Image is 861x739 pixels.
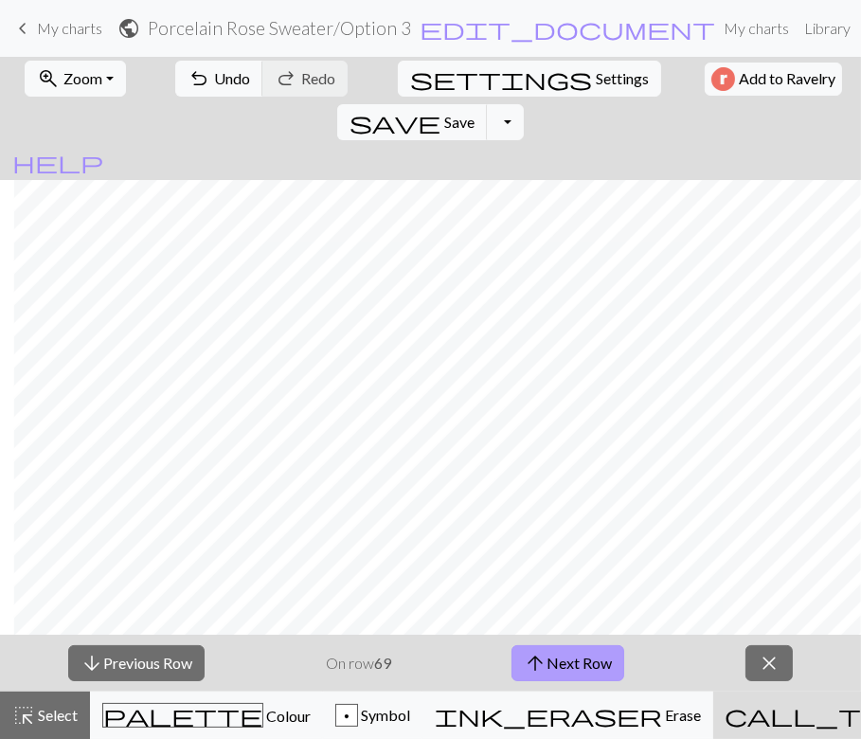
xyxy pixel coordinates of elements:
span: palette [103,702,262,729]
button: Erase [422,692,713,739]
button: Add to Ravelry [705,63,842,96]
span: public [117,15,140,42]
span: zoom_in [37,65,60,92]
i: Settings [410,67,592,90]
span: Undo [214,69,250,87]
span: Zoom [63,69,102,87]
span: highlight_alt [12,702,35,729]
span: ink_eraser [435,702,662,729]
strong: 69 [374,654,391,672]
button: p Symbol [323,692,422,739]
a: Library [797,9,858,47]
span: My charts [37,19,102,37]
span: Select [35,706,78,724]
span: arrow_upward [524,650,547,676]
div: p [336,705,357,728]
span: Erase [662,706,701,724]
img: Ravelry [711,67,735,91]
button: Previous Row [68,645,205,681]
button: Undo [175,61,263,97]
span: Symbol [358,706,410,724]
button: SettingsSettings [398,61,661,97]
button: Save [337,104,488,140]
span: edit_document [420,15,715,42]
a: My charts [716,9,797,47]
span: close [758,650,780,676]
span: Settings [596,67,649,90]
h2: Porcelain Rose Sweater / Option 3 [148,17,411,39]
span: save [350,109,440,135]
span: arrow_downward [81,650,103,676]
span: help [12,149,103,175]
span: Save [444,113,475,131]
a: My charts [11,12,102,45]
span: settings [410,65,592,92]
button: Zoom [25,61,126,97]
span: Add to Ravelry [739,67,835,91]
button: Next Row [511,645,624,681]
button: Colour [90,692,323,739]
span: undo [188,65,210,92]
span: Colour [263,707,311,725]
p: On row [326,652,391,675]
span: keyboard_arrow_left [11,15,34,42]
